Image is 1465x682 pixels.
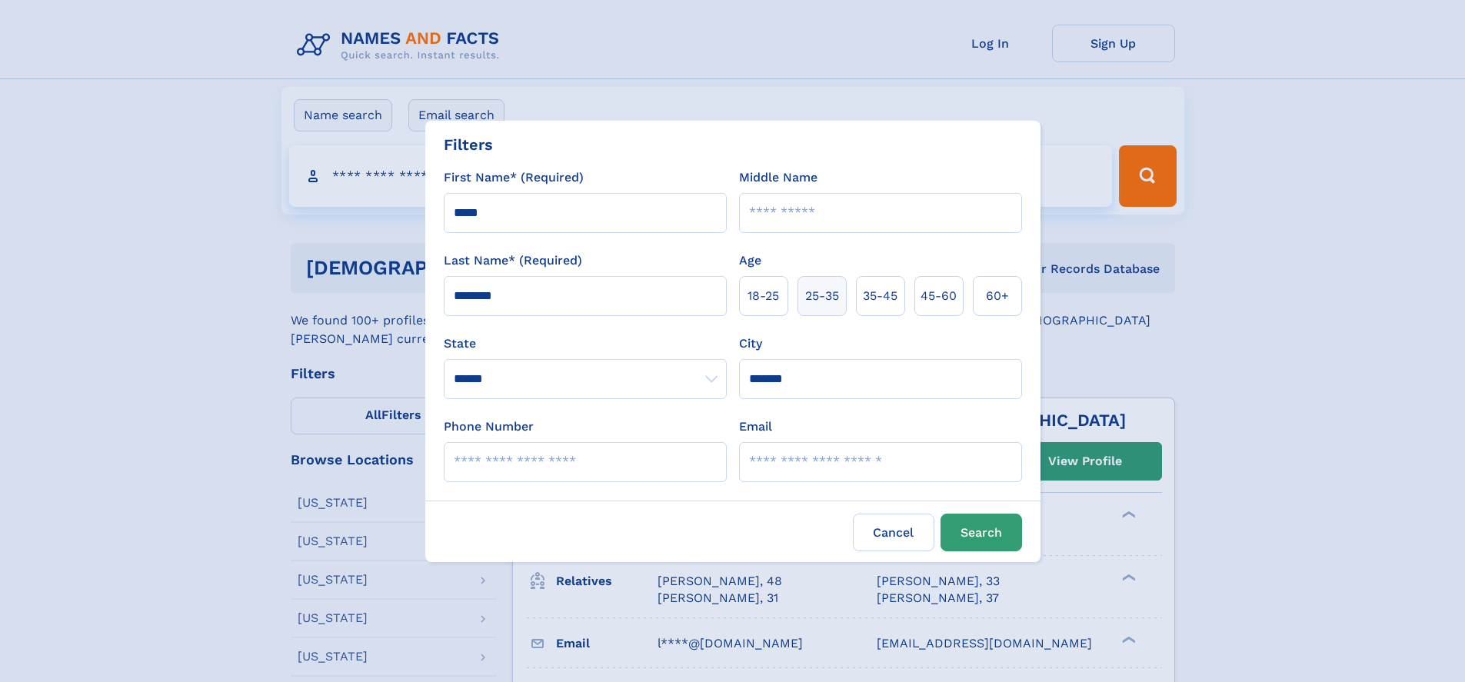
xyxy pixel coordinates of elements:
[444,133,493,156] div: Filters
[444,334,727,353] label: State
[921,287,957,305] span: 45‑60
[444,251,582,270] label: Last Name* (Required)
[853,514,934,551] label: Cancel
[739,334,762,353] label: City
[739,251,761,270] label: Age
[444,168,584,187] label: First Name* (Required)
[941,514,1022,551] button: Search
[986,287,1009,305] span: 60+
[805,287,839,305] span: 25‑35
[739,168,817,187] label: Middle Name
[739,418,772,436] label: Email
[747,287,779,305] span: 18‑25
[444,418,534,436] label: Phone Number
[863,287,897,305] span: 35‑45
